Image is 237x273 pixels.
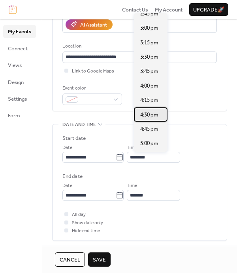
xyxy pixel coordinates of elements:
[122,6,148,14] span: Contact Us
[3,42,36,55] a: Connect
[140,39,158,47] span: 3:15 pm
[140,82,158,90] span: 4:00 pm
[189,3,228,16] button: Upgrade🚀
[140,53,158,61] span: 3:30 pm
[155,6,182,14] span: My Account
[72,211,86,219] span: All day
[8,78,24,86] span: Design
[62,121,96,129] span: Date and time
[140,139,158,147] span: 5:00 pm
[93,256,106,264] span: Save
[140,111,158,119] span: 4:30 pm
[8,61,22,69] span: Views
[3,109,36,122] a: Form
[72,219,103,227] span: Show date only
[9,5,17,14] img: logo
[3,92,36,105] a: Settings
[8,112,20,120] span: Form
[62,144,72,152] span: Date
[60,256,80,264] span: Cancel
[8,28,31,36] span: My Events
[62,42,215,50] div: Location
[140,24,158,32] span: 3:00 pm
[62,134,86,142] div: Start date
[140,10,158,18] span: 2:45 pm
[62,182,72,190] span: Date
[140,96,158,104] span: 4:15 pm
[62,172,83,180] div: End date
[3,59,36,71] a: Views
[88,252,111,267] button: Save
[72,227,100,235] span: Hide end time
[8,95,27,103] span: Settings
[66,19,113,30] button: AI Assistant
[140,67,158,75] span: 3:45 pm
[3,25,36,38] a: My Events
[155,6,182,13] a: My Account
[122,6,148,13] a: Contact Us
[55,252,85,267] button: Cancel
[193,6,224,14] span: Upgrade 🚀
[127,182,137,190] span: Time
[140,125,158,133] span: 4:45 pm
[80,21,107,29] div: AI Assistant
[3,76,36,88] a: Design
[72,67,114,75] span: Link to Google Maps
[8,45,28,53] span: Connect
[127,144,137,152] span: Time
[62,84,120,92] div: Event color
